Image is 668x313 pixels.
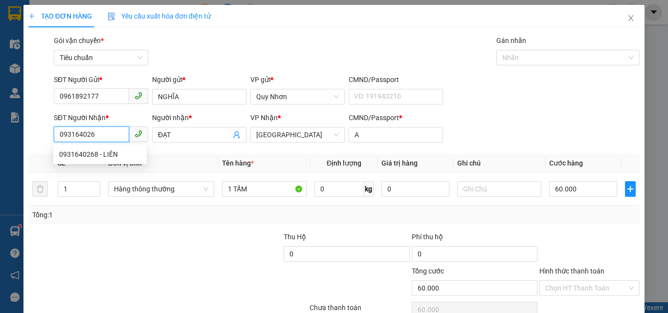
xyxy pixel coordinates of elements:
[233,131,241,139] span: user-add
[84,8,107,19] span: Nhận:
[8,20,77,32] div: NHI
[8,8,77,20] div: Quy Nhơn
[349,74,443,85] div: CMND/Passport
[627,14,635,22] span: close
[108,13,115,21] img: icon
[54,112,148,123] div: SĐT Người Nhận
[8,9,23,20] span: Gửi:
[84,8,183,30] div: [GEOGRAPHIC_DATA]
[152,74,246,85] div: Người gửi
[617,5,645,32] button: Close
[327,159,361,167] span: Định lượng
[381,159,418,167] span: Giá trị hàng
[32,181,48,197] button: delete
[222,159,254,167] span: Tên hàng
[412,267,444,275] span: Tổng cước
[496,37,526,44] label: Gán nhãn
[84,30,183,42] div: TUYỀN
[32,209,259,220] div: Tổng: 1
[250,114,278,122] span: VP Nhận
[256,127,339,142] span: Tuy Hòa
[625,181,636,197] button: plus
[250,74,345,85] div: VP gửi
[8,32,77,45] div: 0898186221
[457,181,542,197] input: Ghi Chú
[84,42,183,56] div: 0916069591
[60,50,142,65] span: Tiêu chuẩn
[539,267,604,275] label: Hình thức thanh toán
[53,146,147,162] div: 0931640268 - LIÊN
[453,154,546,173] th: Ghi chú
[625,185,636,193] span: plus
[256,89,339,104] span: Quy Nhơn
[412,231,537,246] div: Phí thu hộ
[152,112,246,123] div: Người nhận
[134,130,142,138] span: phone
[54,37,104,44] span: Gói vận chuyển
[28,12,92,20] span: TẠO ĐƠN HÀNG
[349,112,443,123] div: CMND/Passport
[114,182,208,196] span: Hàng thông thường
[549,159,583,167] span: Cước hàng
[284,233,306,241] span: Thu Hộ
[108,12,211,20] span: Yêu cầu xuất hóa đơn điện tử
[222,181,307,197] input: VD: Bàn, Ghế
[84,56,183,67] div: A
[28,13,35,20] span: plus
[381,181,449,197] input: 0
[134,92,142,100] span: phone
[59,149,141,160] div: 0931640268 - LIÊN
[364,181,374,197] span: kg
[54,74,148,85] div: SĐT Người Gửi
